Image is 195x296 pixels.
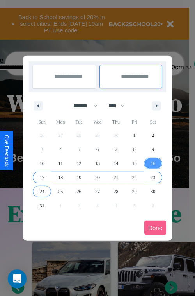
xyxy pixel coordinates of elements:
span: Wed [88,116,106,128]
span: 6 [96,142,99,156]
button: 31 [33,199,51,213]
button: 8 [125,142,144,156]
div: Open Intercom Messenger [8,269,27,288]
button: 21 [107,170,125,185]
button: 1 [125,128,144,142]
span: 27 [95,185,100,199]
button: 20 [88,170,106,185]
span: 18 [58,170,63,185]
button: 25 [51,185,69,199]
button: 13 [88,156,106,170]
button: 3 [33,142,51,156]
span: 13 [95,156,100,170]
button: 24 [33,185,51,199]
button: 2 [144,128,162,142]
button: 22 [125,170,144,185]
button: 19 [70,170,88,185]
span: 22 [132,170,137,185]
span: 23 [151,170,155,185]
span: 1 [133,128,136,142]
span: 19 [77,170,82,185]
span: 4 [59,142,62,156]
button: 14 [107,156,125,170]
span: 14 [113,156,118,170]
span: 5 [78,142,80,156]
span: 15 [132,156,137,170]
button: 12 [70,156,88,170]
button: 18 [51,170,69,185]
span: 25 [58,185,63,199]
span: 3 [41,142,43,156]
span: 8 [133,142,136,156]
button: 5 [70,142,88,156]
span: 29 [132,185,137,199]
button: 7 [107,142,125,156]
span: 7 [115,142,117,156]
span: Mon [51,116,69,128]
span: 20 [95,170,100,185]
span: Tue [70,116,88,128]
button: 28 [107,185,125,199]
span: 31 [40,199,44,213]
span: 11 [58,156,63,170]
button: 26 [70,185,88,199]
span: 28 [113,185,118,199]
button: Done [144,221,166,235]
button: 6 [88,142,106,156]
span: 2 [152,128,154,142]
button: 17 [33,170,51,185]
span: 12 [77,156,82,170]
button: 27 [88,185,106,199]
button: 29 [125,185,144,199]
button: 30 [144,185,162,199]
button: 15 [125,156,144,170]
button: 23 [144,170,162,185]
span: Sat [144,116,162,128]
button: 11 [51,156,69,170]
span: 17 [40,170,44,185]
span: Fri [125,116,144,128]
span: 26 [77,185,82,199]
button: 16 [144,156,162,170]
button: 10 [33,156,51,170]
span: Sun [33,116,51,128]
span: 9 [152,142,154,156]
span: 24 [40,185,44,199]
span: 30 [151,185,155,199]
div: Give Feedback [4,135,9,167]
span: 21 [113,170,118,185]
button: 9 [144,142,162,156]
span: 10 [40,156,44,170]
button: 4 [51,142,69,156]
span: 16 [151,156,155,170]
span: Thu [107,116,125,128]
